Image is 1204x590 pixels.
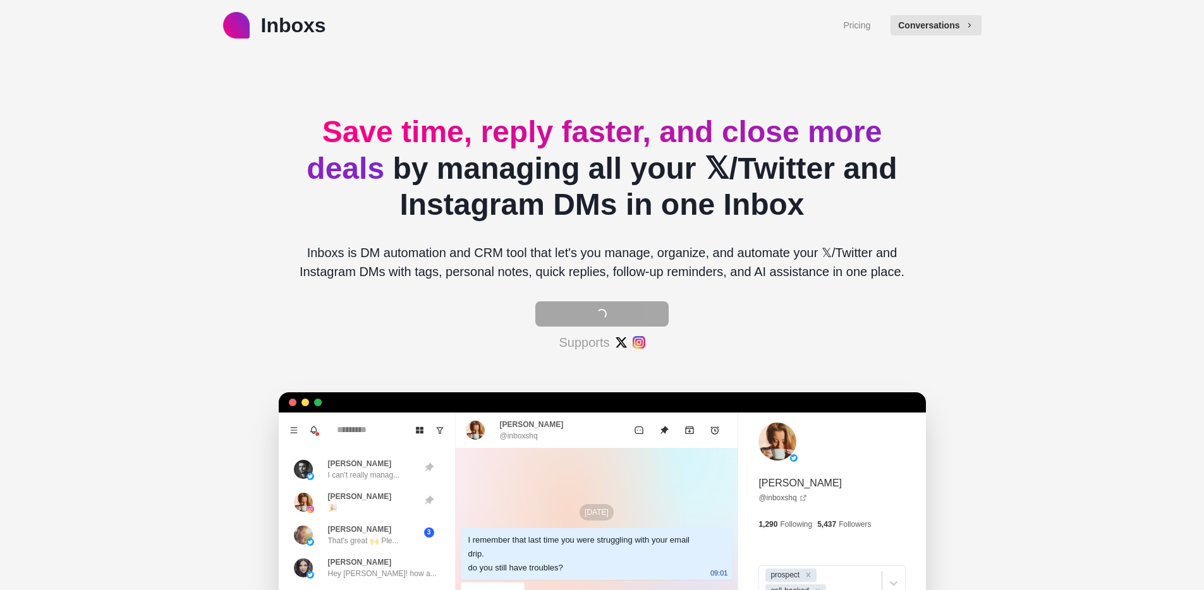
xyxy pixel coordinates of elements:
button: Board View [410,420,430,440]
img: picture [307,538,314,546]
p: [PERSON_NAME] [328,557,392,568]
img: # [633,336,645,349]
h2: by managing all your 𝕏/Twitter and Instagram DMs in one Inbox [289,114,916,223]
img: picture [307,505,314,513]
img: logo [223,12,250,39]
p: Inboxs is DM automation and CRM tool that let's you manage, organize, and automate your 𝕏/Twitter... [289,243,916,281]
img: picture [307,473,314,480]
p: [DATE] [580,504,614,521]
button: Mark as unread [626,418,652,443]
img: picture [294,558,313,577]
div: I remember that last time you were struggling with your email drip. do you still have troubles? [468,533,705,575]
img: picture [790,454,798,462]
p: @inboxshq [500,430,538,442]
button: Menu [284,420,304,440]
p: [PERSON_NAME] [328,491,392,502]
img: picture [294,493,313,512]
div: prospect [767,569,801,582]
p: [PERSON_NAME] [328,524,392,535]
p: I can't really manag... [328,469,400,481]
img: picture [294,460,313,479]
p: 🎉 [328,502,337,514]
p: Supports [559,333,609,352]
p: Followers [839,519,871,530]
p: Hey [PERSON_NAME]! how a... [328,568,437,579]
p: [PERSON_NAME] [758,476,842,491]
button: Unpin [652,418,677,443]
p: 5,437 [817,519,836,530]
img: picture [294,526,313,545]
p: Following [780,519,812,530]
span: Save time, reply faster, and close more deals [307,115,882,185]
button: Show unread conversations [430,420,450,440]
img: # [615,336,628,349]
div: Remove prospect [801,569,815,582]
button: Conversations [891,15,981,35]
a: logoInboxs [223,10,326,40]
p: Inboxs [261,10,326,40]
p: 09:01 [710,566,728,580]
p: [PERSON_NAME] [328,458,392,469]
p: [PERSON_NAME] [500,419,564,430]
a: @inboxshq [758,492,806,503]
img: picture [466,421,485,440]
button: Archive [677,418,702,443]
span: 3 [424,527,434,538]
a: Pricing [843,19,870,32]
p: 1,290 [758,519,777,530]
button: Add reminder [702,418,727,443]
img: picture [758,423,796,461]
button: Notifications [304,420,324,440]
p: That's great 🙌 Ple... [328,535,399,546]
img: picture [307,571,314,579]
